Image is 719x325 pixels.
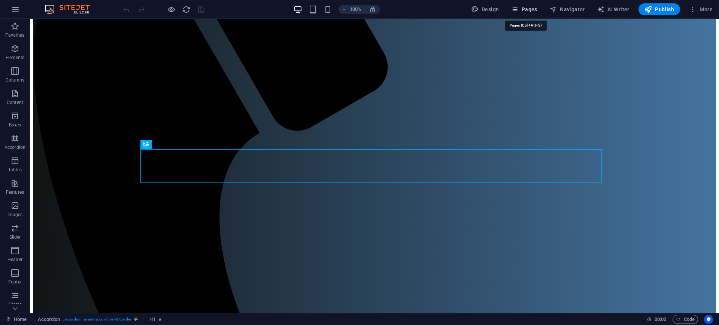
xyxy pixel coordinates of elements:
[511,6,537,13] span: Pages
[369,6,376,13] i: On resize automatically adjust zoom level to fit chosen device.
[9,122,21,128] p: Boxes
[655,315,666,324] span: 00 00
[8,167,22,173] p: Tables
[8,279,22,285] p: Footer
[508,3,540,15] button: Pages
[149,315,155,324] span: Click to select. Double-click to edit
[689,6,713,13] span: More
[638,3,680,15] button: Publish
[597,6,629,13] span: AI Writer
[6,55,25,61] p: Elements
[594,3,632,15] button: AI Writer
[167,5,176,14] button: Click here to leave preview mode and continue editing
[5,32,24,38] p: Favorites
[182,5,191,14] i: Reload page
[6,77,24,83] p: Columns
[471,6,499,13] span: Design
[704,315,713,324] button: Usercentrics
[339,5,365,14] button: 100%
[8,301,22,307] p: Forms
[63,315,131,324] span: . accordion .preset-accordion-v3-border
[7,99,23,105] p: Content
[676,315,695,324] span: Code
[546,3,588,15] button: Navigator
[4,144,25,150] p: Accordion
[644,6,674,13] span: Publish
[182,5,191,14] button: reload
[158,317,162,321] i: Element contains an animation
[38,315,60,324] span: Click to select. Double-click to edit
[43,5,99,14] img: Editor Logo
[6,315,27,324] a: Click to cancel selection. Double-click to open Pages
[660,316,661,322] span: :
[134,317,138,321] i: This element is a customizable preset
[686,3,716,15] button: More
[647,315,667,324] h6: Session time
[7,212,23,218] p: Images
[549,6,585,13] span: Navigator
[7,257,22,263] p: Header
[673,315,698,324] button: Code
[468,3,502,15] button: Design
[6,189,24,195] p: Features
[468,3,502,15] div: Design (Ctrl+Alt+Y)
[9,234,21,240] p: Slider
[38,315,162,324] nav: breadcrumb
[350,5,362,14] h6: 100%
